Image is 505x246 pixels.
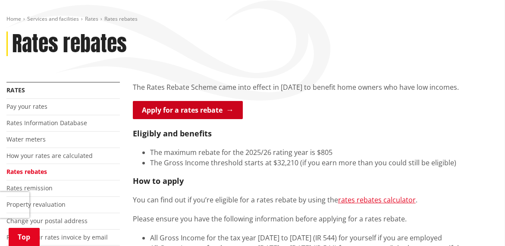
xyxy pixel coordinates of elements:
nav: breadcrumb [6,16,499,23]
a: Services and facilities [27,15,79,22]
a: Water meters [6,135,46,143]
iframe: Messenger Launcher [465,210,496,241]
a: Property revaluation [6,200,66,208]
a: Change your postal address [6,217,88,225]
p: Please ensure you have the following information before applying for a rates rebate. [133,214,499,224]
a: Rates [85,15,98,22]
strong: Eligibly and benefits [133,128,212,139]
a: How your rates are calculated [6,151,93,160]
p: You can find out if you’re eligible for a rates rebate by using the . [133,195,499,205]
p: The Rates Rebate Scheme came into effect in [DATE] to benefit home owners who have low incomes. [133,82,499,92]
strong: How to apply [133,176,184,186]
a: Receive your rates invoice by email [6,233,108,241]
a: Rates Information Database [6,119,87,127]
a: Apply for a rates rebate [133,101,243,119]
a: Rates [6,86,25,94]
li: The Gross Income threshold starts at $32,210 (if you earn more than you could still be eligible) [150,158,499,168]
a: Home [6,15,21,22]
a: Top [9,228,40,246]
h1: Rates rebates [12,32,127,57]
a: Rates remission [6,184,53,192]
a: rates rebates calculator [338,195,416,205]
li: All Gross Income for the tax year [DATE] to [DATE] (IR 544) for yourself if you are employed [150,233,499,243]
span: Rates rebates [104,15,138,22]
li: The maximum rebate for the 2025/26 rating year is $805 [150,147,499,158]
a: Pay your rates [6,102,47,110]
a: Rates rebates [6,167,47,176]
